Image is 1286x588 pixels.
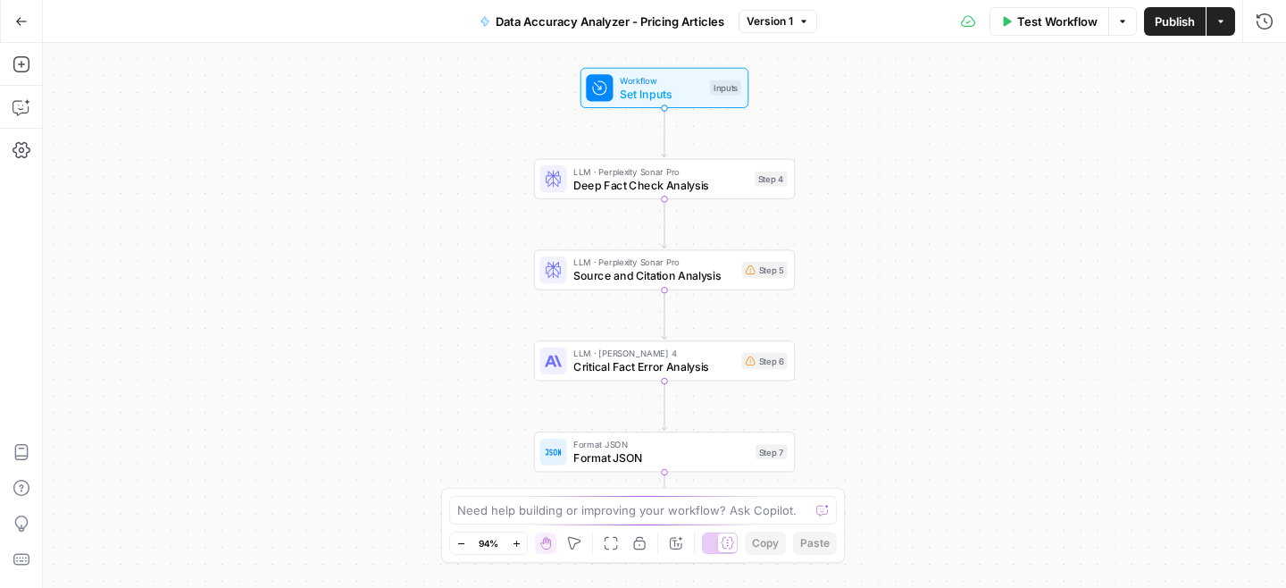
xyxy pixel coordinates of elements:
div: Step 4 [755,172,788,187]
span: 94% [479,536,498,550]
g: Edge from start to step_4 [662,108,667,157]
div: Step 7 [756,444,788,459]
g: Edge from step_4 to step_5 [662,199,667,248]
span: Paste [800,535,830,551]
span: Copy [752,535,779,551]
span: Set Inputs [620,86,703,103]
span: Critical Fact Error Analysis [573,358,735,375]
div: Step 5 [742,262,788,279]
button: Test Workflow [990,7,1108,36]
button: Data Accuracy Analyzer - Pricing Articles [469,7,735,36]
span: Test Workflow [1017,13,1098,30]
button: Copy [745,532,786,555]
span: Format JSON [573,438,748,451]
div: Format JSONFormat JSONStep 7 [534,432,795,472]
button: Version 1 [739,10,817,33]
div: LLM · Perplexity Sonar ProDeep Fact Check AnalysisStep 4 [534,159,795,199]
button: Publish [1144,7,1206,36]
div: Inputs [710,80,741,96]
span: Workflow [620,73,703,87]
span: LLM · Perplexity Sonar Pro [573,256,735,269]
div: WorkflowSet InputsInputs [534,68,795,108]
div: LLM · Perplexity Sonar ProSource and Citation AnalysisStep 5 [534,249,795,290]
g: Edge from step_6 to step_7 [662,382,667,431]
span: Data Accuracy Analyzer - Pricing Articles [496,13,724,30]
g: Edge from step_5 to step_6 [662,290,667,340]
span: Deep Fact Check Analysis [573,176,747,193]
button: Paste [793,532,837,555]
span: Version 1 [747,13,793,29]
span: Source and Citation Analysis [573,267,735,284]
span: Publish [1155,13,1195,30]
span: LLM · Perplexity Sonar Pro [573,164,747,178]
div: EndOutput [534,523,795,563]
div: LLM · [PERSON_NAME] 4Critical Fact Error AnalysisStep 6 [534,340,795,381]
span: Format JSON [573,449,748,466]
div: Step 6 [742,352,788,369]
span: LLM · [PERSON_NAME] 4 [573,347,735,360]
